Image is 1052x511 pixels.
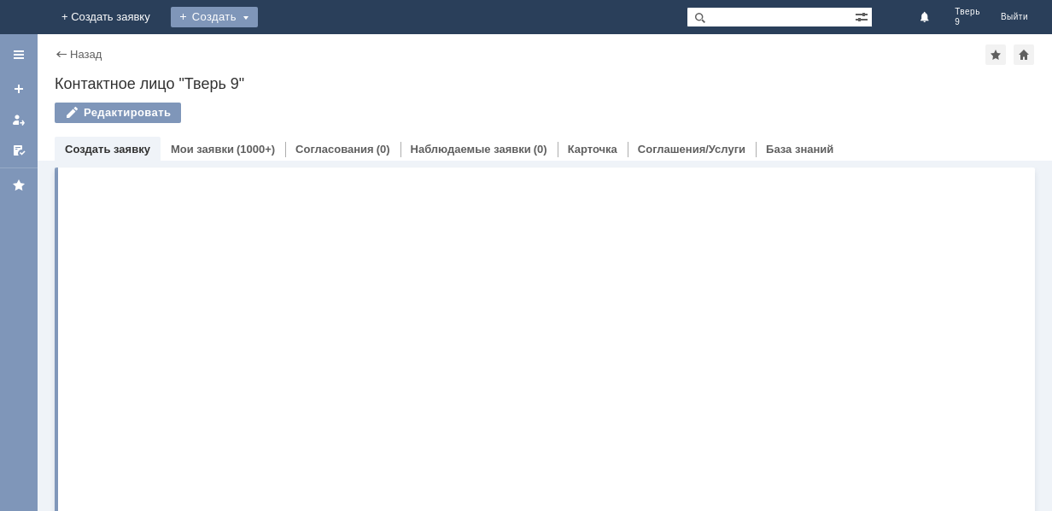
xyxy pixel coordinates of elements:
a: Мои заявки [171,143,234,156]
a: Карточка [568,143,617,156]
a: Мои согласования [5,137,32,164]
div: (1000+) [237,143,275,156]
a: Назад [70,48,102,61]
div: Контактное лицо "Тверь 9" [55,75,1035,92]
a: Соглашения/Услуги [638,143,745,156]
div: Добавить в избранное [985,44,1006,65]
div: Сделать домашней страницей [1014,44,1034,65]
a: Создать заявку [5,75,32,103]
div: (0) [377,143,390,156]
div: (0) [534,143,547,156]
a: Согласования [295,143,374,156]
span: Тверь [955,7,980,17]
span: Расширенный поиск [855,8,872,24]
span: 9 [955,17,980,27]
a: Наблюдаемые заявки [411,143,531,156]
a: База знаний [766,143,833,156]
a: Создать заявку [65,143,150,156]
a: Мои заявки [5,106,32,133]
div: Создать [171,7,258,27]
